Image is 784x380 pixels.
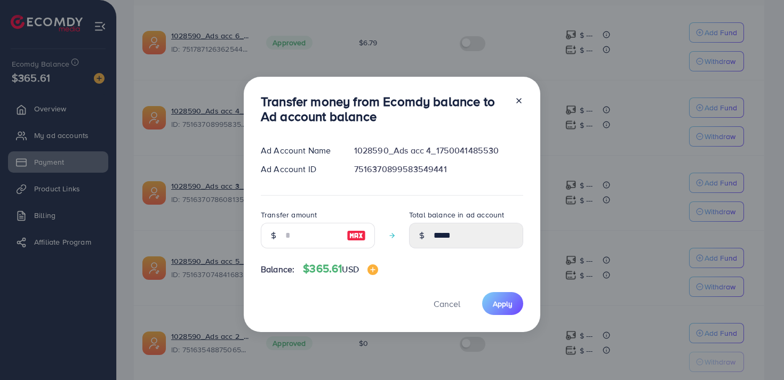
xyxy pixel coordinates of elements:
[346,144,532,157] div: 1028590_Ads acc 4_1750041485530
[303,262,378,276] h4: $365.61
[493,298,513,309] span: Apply
[347,229,366,242] img: image
[261,94,506,125] h3: Transfer money from Ecomdy balance to Ad account balance
[342,263,358,275] span: USD
[252,163,346,175] div: Ad Account ID
[434,298,460,310] span: Cancel
[261,209,317,220] label: Transfer amount
[409,209,504,220] label: Total balance in ad account
[346,163,532,175] div: 7516370899583549441
[252,144,346,157] div: Ad Account Name
[739,332,776,372] iframe: Chat
[482,292,523,315] button: Apply
[420,292,474,315] button: Cancel
[261,263,294,276] span: Balance:
[367,264,378,275] img: image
